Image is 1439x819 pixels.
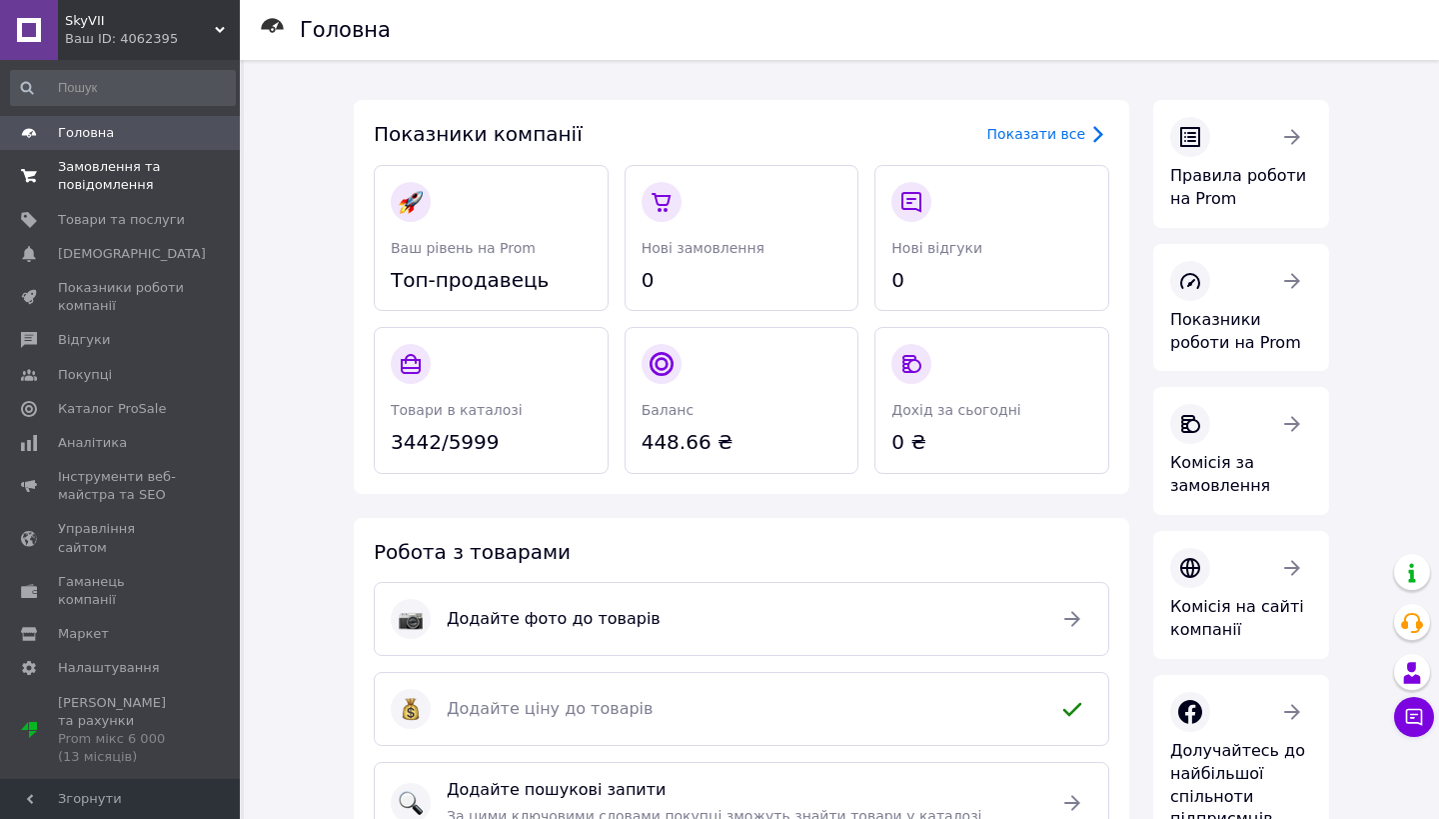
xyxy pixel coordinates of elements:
a: Показати все [987,122,1109,146]
a: :camera:Додайте фото до товарів [374,582,1109,656]
img: :moneybag: [399,697,423,721]
img: :rocket: [399,190,423,214]
span: Дохід за сьогодні [891,402,1020,418]
span: Показники компанії [374,122,583,146]
span: Робота з товарами [374,540,571,564]
span: [PERSON_NAME] та рахунки [58,694,185,767]
a: Правила роботи на Prom [1153,100,1329,228]
img: :mag: [399,791,423,815]
span: Додайте фото до товарів [447,608,1036,631]
span: 448.66 ₴ [642,428,842,457]
input: Пошук [10,70,236,106]
span: Гаманець компанії [58,573,185,609]
span: 3442/5999 [391,428,592,457]
span: Показники роботи на Prom [1170,310,1301,352]
span: Товари в каталозі [391,402,523,418]
span: 0 [642,266,842,295]
a: Комісія за замовлення [1153,387,1329,515]
span: Топ-продавець [391,266,592,295]
span: Нові відгуки [891,240,982,256]
span: SkyVII [65,12,215,30]
span: Маркет [58,625,109,643]
span: Каталог ProSale [58,400,166,418]
span: Налаштування [58,659,160,677]
h1: Головна [300,18,391,42]
span: Комісія за замовлення [1170,453,1270,495]
span: Додайте пошукові запити [447,779,1036,802]
span: Управління сайтом [58,520,185,556]
span: Замовлення та повідомлення [58,158,185,194]
span: Баланс [642,402,695,418]
span: Інструменти веб-майстра та SEO [58,468,185,504]
a: :moneybag:Додайте ціну до товарів [374,672,1109,746]
button: Чат з покупцем [1394,697,1434,737]
div: Показати все [987,124,1085,144]
span: Головна [58,124,114,142]
span: 0 ₴ [891,428,1092,457]
div: Prom мікс 6 000 (13 місяців) [58,730,185,766]
span: Аналітика [58,434,127,452]
span: Правила роботи на Prom [1170,166,1306,208]
span: Комісія на сайті компанії [1170,597,1304,639]
span: Покупці [58,366,112,384]
a: Комісія на сайті компанії [1153,531,1329,659]
span: Нові замовлення [642,240,764,256]
a: Показники роботи на Prom [1153,244,1329,372]
div: Ваш ID: 4062395 [65,30,240,48]
span: Товари та послуги [58,211,185,229]
span: Ваш рівень на Prom [391,240,536,256]
span: [DEMOGRAPHIC_DATA] [58,245,206,263]
span: Показники роботи компанії [58,279,185,315]
span: 0 [891,266,1092,295]
img: :camera: [399,607,423,631]
span: Відгуки [58,331,110,349]
span: Додайте ціну до товарів [447,698,1036,721]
